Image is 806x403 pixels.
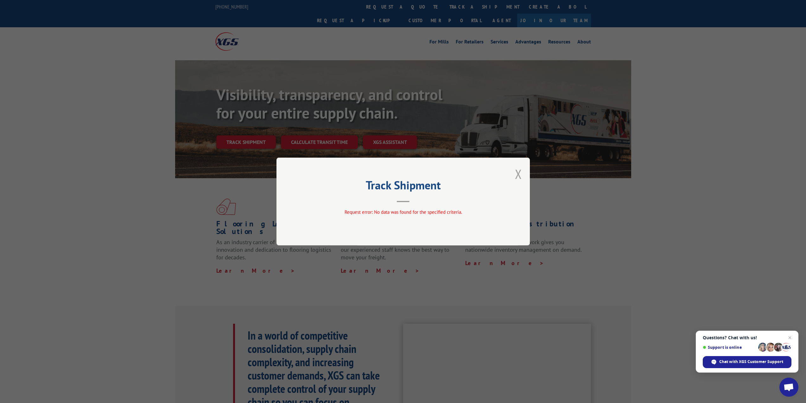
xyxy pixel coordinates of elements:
span: Close chat [786,334,794,341]
span: Questions? Chat with us! [703,335,791,340]
div: Open chat [779,378,798,397]
button: Close modal [515,166,522,182]
span: Chat with XGS Customer Support [719,359,783,365]
div: Chat with XGS Customer Support [703,356,791,368]
h2: Track Shipment [308,181,498,193]
span: Request error: No data was found for the specified criteria. [344,209,462,215]
span: Support is online [703,345,756,350]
